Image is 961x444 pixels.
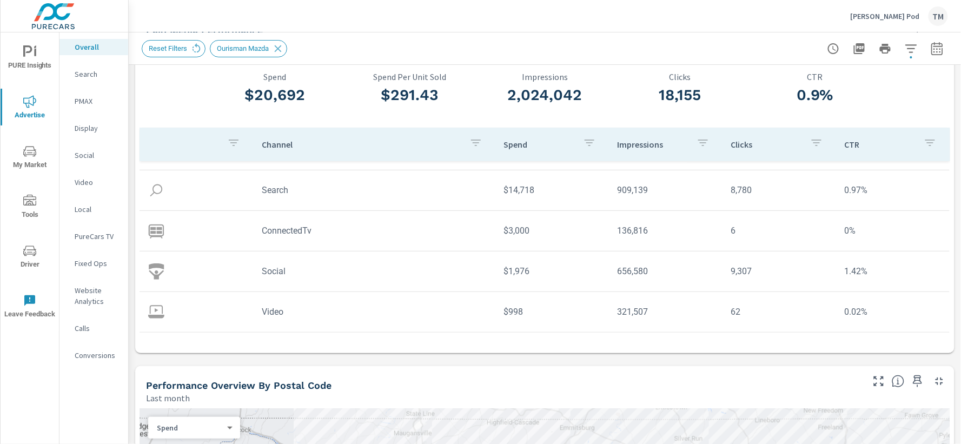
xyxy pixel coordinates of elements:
div: Fixed Ops [59,255,128,271]
button: Print Report [874,38,896,59]
td: Social [253,257,495,285]
div: Conversions [59,347,128,363]
td: 0% [836,217,950,244]
img: icon-social.svg [148,263,164,280]
div: TM [929,6,948,26]
p: Spend [157,423,223,433]
span: PURE Insights [4,45,56,72]
div: PureCars TV [59,228,128,244]
button: Minimize Widget [931,373,948,390]
td: 909,139 [609,176,723,204]
p: PMAX [75,96,120,107]
span: Advertise [4,95,56,122]
p: Spend [207,72,342,82]
p: Social [75,150,120,161]
p: Calls [75,323,120,334]
p: Display [75,123,120,134]
td: 321,507 [609,298,723,326]
h3: $20,692 [207,86,342,104]
div: Reset Filters [142,40,206,57]
td: 136,816 [609,217,723,244]
span: Reset Filters [142,44,194,52]
p: Conversions [75,350,120,361]
p: PureCars TV [75,231,120,242]
td: $3,000 [495,217,609,244]
td: 656,580 [609,257,723,285]
span: Leave Feedback [4,294,56,321]
p: CTR [845,139,915,150]
td: 1.42% [836,257,950,285]
td: 0.02% [836,298,950,326]
td: Search [253,176,495,204]
div: Ourisman Mazda [210,40,287,57]
p: Overall [75,42,120,52]
td: $998 [495,298,609,326]
span: Driver [4,244,56,271]
div: Social [59,147,128,163]
p: Local [75,204,120,215]
td: ConnectedTv [253,217,495,244]
td: $14,718 [495,176,609,204]
p: Website Analytics [75,285,120,307]
div: nav menu [1,32,59,331]
p: Video [75,177,120,188]
button: Make Fullscreen [870,373,887,390]
td: Video [253,298,495,326]
div: Local [59,201,128,217]
span: Tools [4,195,56,221]
p: Clicks [612,72,747,82]
div: Display [59,120,128,136]
p: Channel [262,139,461,150]
p: [PERSON_NAME] Pod [851,11,920,21]
p: Spend [504,139,574,150]
p: Last month [146,392,190,405]
p: Clicks [731,139,801,150]
button: "Export Report to PDF" [849,38,870,59]
td: 62 [723,298,836,326]
img: icon-search.svg [148,182,164,198]
td: 0.97% [836,176,950,204]
td: $1,976 [495,257,609,285]
div: Search [59,66,128,82]
h3: 18,155 [612,86,747,104]
button: Apply Filters [900,38,922,59]
img: icon-connectedtv.svg [148,223,164,239]
h3: 0.9% [747,86,883,104]
h3: 2,024,042 [478,86,613,104]
div: Overall [59,39,128,55]
p: Fixed Ops [75,258,120,269]
td: 9,307 [723,257,836,285]
p: CTR [747,72,883,82]
h3: $291.43 [342,86,478,104]
div: Video [59,174,128,190]
div: Spend [148,423,231,433]
td: 6 [723,217,836,244]
h5: Performance Overview By Postal Code [146,380,332,391]
div: Website Analytics [59,282,128,309]
div: Calls [59,320,128,336]
div: PMAX [59,93,128,109]
span: Ourisman Mazda [210,44,275,52]
p: Impressions [478,72,613,82]
span: Save this to your personalized report [909,373,926,390]
p: Impressions [618,139,688,150]
td: 8,780 [723,176,836,204]
span: My Market [4,145,56,171]
p: Search [75,69,120,79]
img: icon-video.svg [148,304,164,320]
span: Understand performance data by postal code. Individual postal codes can be selected and expanded ... [892,375,905,388]
p: Spend Per Unit Sold [342,72,478,82]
